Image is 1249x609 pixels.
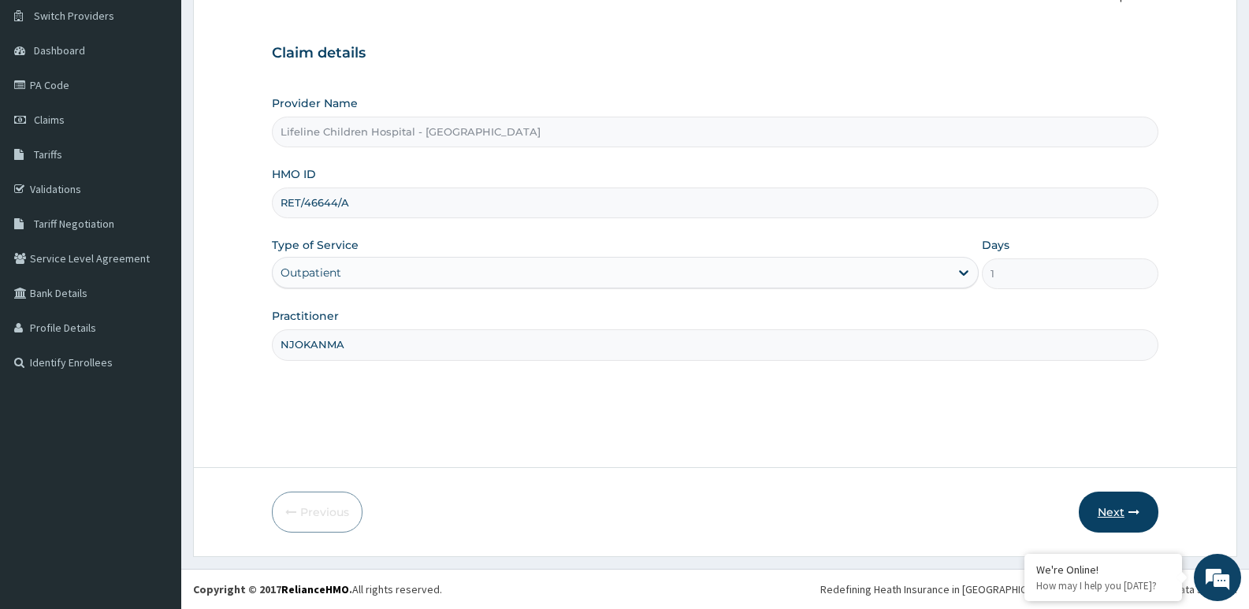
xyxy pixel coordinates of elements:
[272,308,339,324] label: Practitioner
[281,265,341,280] div: Outpatient
[1036,579,1170,592] p: How may I help you today?
[982,237,1009,253] label: Days
[258,8,296,46] div: Minimize live chat window
[82,88,265,109] div: Chat with us now
[29,79,64,118] img: d_794563401_company_1708531726252_794563401
[34,147,62,162] span: Tariffs
[34,113,65,127] span: Claims
[272,237,359,253] label: Type of Service
[820,581,1237,597] div: Redefining Heath Insurance in [GEOGRAPHIC_DATA] using Telemedicine and Data Science!
[8,430,300,485] textarea: Type your message and hit 'Enter'
[1079,492,1158,533] button: Next
[34,217,114,231] span: Tariff Negotiation
[1036,563,1170,577] div: We're Online!
[272,95,358,111] label: Provider Name
[272,329,1158,360] input: Enter Name
[181,569,1249,609] footer: All rights reserved.
[91,199,217,358] span: We're online!
[272,492,362,533] button: Previous
[272,188,1158,218] input: Enter HMO ID
[34,43,85,58] span: Dashboard
[34,9,114,23] span: Switch Providers
[193,582,352,596] strong: Copyright © 2017 .
[272,45,1158,62] h3: Claim details
[272,166,316,182] label: HMO ID
[281,582,349,596] a: RelianceHMO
